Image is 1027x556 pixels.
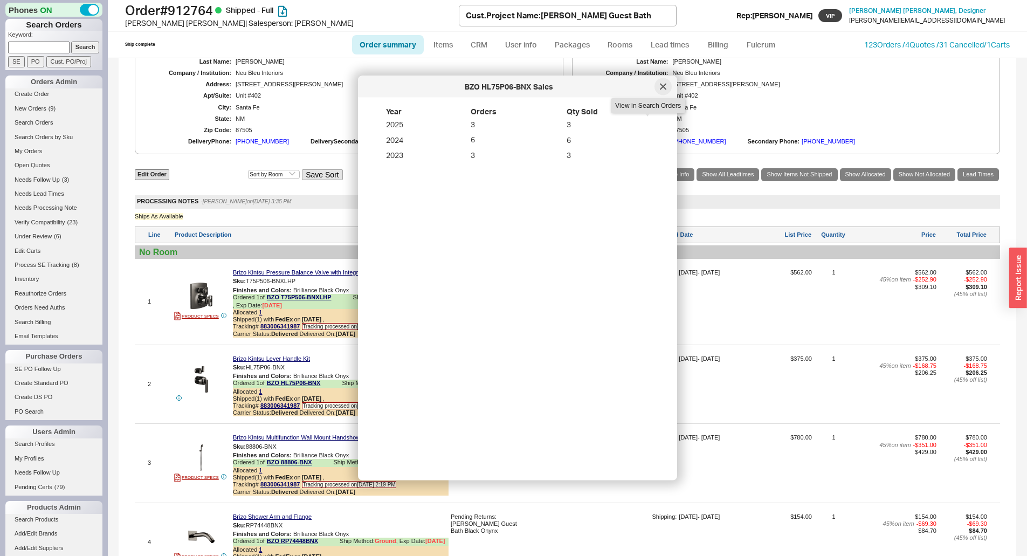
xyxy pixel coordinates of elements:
a: Order summary [352,35,424,54]
h1: Search Orders [5,19,102,31]
span: - $168.75 [964,362,987,369]
div: Products Admin [5,501,102,514]
span: 45 % on item [879,442,911,449]
div: ( 45 % off list) [939,376,987,383]
div: Ordered 1 of Ship Method: [233,380,449,388]
a: /1Carts [984,40,1010,49]
div: - [PERSON_NAME] on [DATE] 3:35 PM [201,198,291,205]
span: $780.00 [753,434,812,500]
span: - $351.00 [964,442,987,449]
span: $84.70 [918,527,936,534]
a: BZO HL75P06-BNX [267,380,321,388]
span: $562.00 [915,269,936,276]
div: [PERSON_NAME] [673,58,985,65]
span: Shipped - Full [226,5,273,15]
a: BZO 88806-BNX [267,459,312,467]
div: Cust. Project Name : [PERSON_NAME] Guest Bath [466,10,651,21]
div: NM [236,115,548,122]
a: Edit Order [135,169,169,180]
div: [DATE] - [DATE] [679,269,720,276]
span: $375.00 [915,355,936,362]
span: Finishes and Colors : [233,287,292,293]
span: Carrier Status: [233,489,300,495]
b: FedEx [275,395,293,402]
a: Orders Need Auths [5,302,102,313]
span: 45 % on item [879,276,911,283]
span: $309.10 [966,284,987,290]
div: [DATE] - [DATE] [679,434,720,441]
span: Needs Follow Up [15,176,60,183]
div: Ordered 1 of Ship Method: [233,538,449,546]
span: Tracking# [233,481,300,488]
b: [DATE] [302,395,321,402]
a: Show Items Not Shipped [761,168,837,181]
b: FedEx [275,474,293,481]
span: - $351.00 [913,442,936,449]
div: 2024 [375,134,468,146]
a: [PERSON_NAME] [PERSON_NAME], Designer [849,7,986,15]
span: $429.00 [915,449,936,455]
span: Under Review [15,233,52,239]
input: Cust. PO/Proj [46,56,91,67]
a: Brizo Kintsu Lever Handle Kit [233,355,310,362]
div: Total Price [938,231,987,238]
a: Brizo Kintsu Pressure Balance Valve with Integrated 3-Function Diverter Trim [233,269,435,276]
a: Verify Compatibility(23) [5,217,102,228]
b: Delivered [271,409,298,416]
div: ( 45 % off list) [939,534,987,541]
div: City: [150,104,231,111]
a: Search Profiles [5,438,102,450]
div: Santa Fe [673,104,985,111]
b: Ground [375,538,396,544]
a: BZO RP74448BNX [267,538,318,546]
a: Rooms [600,35,640,54]
div: Last Name: [588,58,668,65]
a: Process SE Tracking(8) [5,259,102,271]
div: Company / Institution: [588,70,668,77]
div: Allocated [233,546,449,553]
p: Keyword: [8,31,102,42]
span: Sku: [233,278,246,284]
img: RP74448BNX-B1_is0gvb [188,524,215,550]
span: T75P506-BNXLHP [246,278,295,284]
a: Reauthorize Orders [5,288,102,299]
a: 1 [259,309,262,315]
span: - $69.30 [967,520,987,527]
span: ( 23 ) [67,219,78,225]
b: [DATE] [336,331,355,337]
div: Address: [150,81,231,88]
div: Unit #402 [673,92,985,99]
span: $780.00 [966,434,987,441]
a: Needs Processing Note [5,202,102,214]
span: - $168.75 [913,362,936,369]
div: ( 45 % off list) [939,291,987,298]
div: View in Search Orders [611,98,685,113]
span: 88806-BNX [246,443,277,449]
div: Delivery Secondary Phone: [311,138,385,145]
div: Santa Fe [236,104,548,111]
span: 45 % on item [879,362,911,369]
span: Delivered On: [300,489,356,495]
span: New Orders [15,105,46,112]
input: PO [27,56,44,67]
div: Last Name: [150,58,231,65]
span: $154.00 [966,513,987,520]
div: Company / Institution: [150,70,231,77]
b: [DATE] [302,474,321,481]
a: 1 [259,546,262,553]
a: Lead times [643,35,697,54]
a: New Orders(9) [5,103,102,114]
div: Line [148,231,173,238]
div: NM [673,115,985,122]
a: PRODUCT SPECS [174,312,219,320]
a: 883006341987 [260,481,300,488]
span: $206.25 [966,369,987,376]
img: 88806-BNX-B1_ph9kvf [188,444,215,471]
span: 45 % on item [883,520,914,527]
a: PRODUCT SPECS [174,473,219,482]
input: Search [71,42,100,53]
div: 87505 [673,127,985,134]
span: $375.00 [966,355,987,362]
div: [PHONE_NUMBER] [236,138,289,145]
div: [STREET_ADDRESS][PERSON_NAME] [673,81,985,88]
